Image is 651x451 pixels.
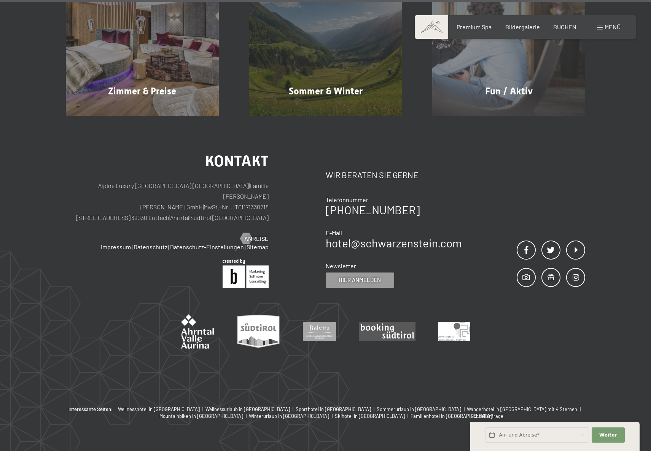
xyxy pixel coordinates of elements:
[223,259,269,288] img: Brandnamic GmbH | Leading Hospitality Solutions
[244,413,249,419] span: |
[68,406,113,413] b: Interessante Seiten:
[289,86,363,97] span: Sommer & Winter
[462,406,467,412] span: |
[205,406,290,412] span: Wellnessurlaub in [GEOGRAPHIC_DATA]
[326,236,462,250] a: hotel@schwarzenstein.com
[377,406,461,412] span: Sommerurlaub in [GEOGRAPHIC_DATA]
[372,406,377,412] span: |
[108,86,176,97] span: Zimmer & Preise
[467,406,583,413] a: Wanderhotel in [GEOGRAPHIC_DATA] mit 4 Sternen |
[470,413,503,419] span: Schnellanfrage
[240,234,269,243] a: Anreise
[377,406,467,413] a: Sommerurlaub in [GEOGRAPHIC_DATA] |
[169,214,170,221] span: |
[553,23,576,30] a: BUCHEN
[505,23,540,30] a: Bildergalerie
[249,413,329,419] span: Winterurlaub in [GEOGRAPHIC_DATA]
[205,406,296,413] a: Wellnessurlaub in [GEOGRAPHIC_DATA] |
[406,413,411,419] span: |
[457,23,492,30] a: Premium Spa
[132,243,133,250] span: |
[168,243,169,250] span: |
[335,413,405,419] span: Skihotel in [GEOGRAPHIC_DATA]
[467,406,577,412] span: Wanderhotel in [GEOGRAPHIC_DATA] mit 4 Sternen
[203,203,204,210] span: |
[244,234,269,243] span: Anreise
[335,413,411,419] a: Skihotel in [GEOGRAPHIC_DATA] |
[291,406,296,412] span: |
[605,23,621,30] span: Menü
[101,243,131,250] a: Impressum
[330,413,335,419] span: |
[201,406,205,412] span: |
[118,406,200,412] span: Wellnesshotel in [GEOGRAPHIC_DATA]
[134,243,167,250] a: Datenschutz
[339,276,381,284] span: Hier anmelden
[485,86,533,97] span: Fun / Aktiv
[578,406,583,412] span: |
[326,229,342,236] span: E-Mail
[326,203,420,217] a: [PHONE_NUMBER]
[249,182,250,189] span: |
[66,180,269,223] p: Alpine Luxury [GEOGRAPHIC_DATA] [GEOGRAPHIC_DATA] Familie [PERSON_NAME] [PERSON_NAME] GmbH MwSt.-...
[411,413,492,419] a: Familienhotel in [GEOGRAPHIC_DATA]
[170,243,244,250] a: Datenschutz-Einstellungen
[159,413,243,419] span: Mountainbiken in [GEOGRAPHIC_DATA]
[249,413,335,419] a: Winterurlaub in [GEOGRAPHIC_DATA] |
[599,432,617,438] span: Weiter
[205,152,269,170] span: Kontakt
[326,262,356,269] span: Newsletter
[326,196,368,203] span: Telefonnummer
[326,170,418,180] span: Wir beraten Sie gerne
[247,243,269,250] a: Sitemap
[592,427,624,443] button: Weiter
[118,406,205,413] a: Wellnesshotel in [GEOGRAPHIC_DATA] |
[296,406,371,412] span: Sporthotel in [GEOGRAPHIC_DATA]
[159,413,249,419] a: Mountainbiken in [GEOGRAPHIC_DATA] |
[296,406,377,413] a: Sporthotel in [GEOGRAPHIC_DATA] |
[245,243,246,250] span: |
